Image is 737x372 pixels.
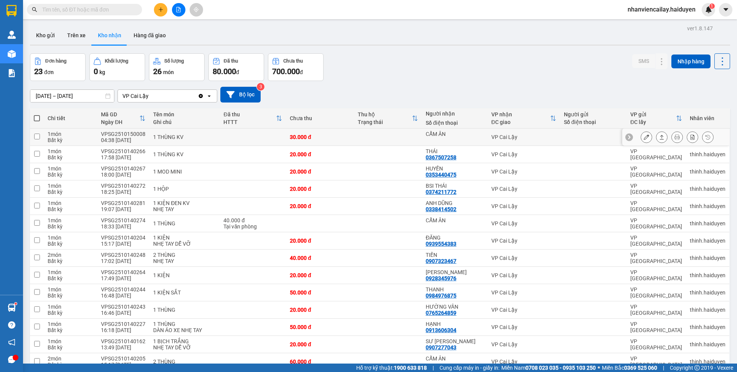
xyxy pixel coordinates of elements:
[491,289,557,296] div: VP Cai Lậy
[48,362,93,368] div: Bất kỳ
[101,165,145,172] div: VPSG2510140267
[153,338,216,344] div: 1 BỊCH TRẮNG
[48,293,93,299] div: Bất kỳ
[426,131,484,137] div: CẨM ÂN
[426,258,456,264] div: 0907323467
[630,111,676,117] div: VP gửi
[89,53,145,81] button: Khối lượng0kg
[491,111,550,117] div: VP nhận
[440,364,499,372] span: Cung cấp máy in - giấy in:
[48,115,93,121] div: Chi tiết
[8,304,16,312] img: warehouse-icon
[101,183,145,189] div: VPSG2510140272
[153,119,216,125] div: Ghi chú
[48,275,93,281] div: Bất kỳ
[426,206,456,212] div: 0338414502
[491,359,557,365] div: VP Cai Lậy
[705,6,712,13] img: icon-new-feature
[236,69,239,75] span: đ
[8,50,16,58] img: warehouse-icon
[525,365,596,371] strong: 0708 023 035 - 0935 103 250
[153,359,216,365] div: 2 THÙNG
[290,115,350,121] div: Chưa thu
[101,355,145,362] div: VPSG2510140205
[153,327,216,333] div: DÀN ÁO XE NHẸ TAY
[8,356,15,363] span: message
[690,341,725,347] div: thinh.haiduyen
[630,338,682,351] div: VP [GEOGRAPHIC_DATA]
[426,321,484,327] div: HẠNH
[690,324,725,330] div: thinh.haiduyen
[426,154,456,160] div: 0367507258
[7,5,17,17] img: logo-vxr
[153,241,216,247] div: NHẸ TAY DỄ VỠ
[101,200,145,206] div: VPSG2510140281
[690,115,725,121] div: Nhân viên
[101,148,145,154] div: VPSG2510140266
[34,67,43,76] span: 23
[190,3,203,17] button: aim
[630,269,682,281] div: VP [GEOGRAPHIC_DATA]
[223,111,276,117] div: Đã thu
[176,7,181,12] span: file-add
[101,269,145,275] div: VPSG2510140264
[564,111,623,117] div: Người gửi
[671,55,711,68] button: Nhập hàng
[153,321,216,327] div: 1 THÙNG
[101,223,145,230] div: 18:33 [DATE]
[394,365,427,371] strong: 1900 633 818
[153,272,216,278] div: 1 KIỆN
[621,5,702,14] span: nhanviencailay.haiduyen
[92,26,127,45] button: Kho nhận
[290,134,350,140] div: 30.000 đ
[719,3,732,17] button: caret-down
[153,206,216,212] div: NHẸ TAY
[48,206,93,212] div: Bất kỳ
[290,324,350,330] div: 50.000 đ
[602,364,657,372] span: Miền Bắc
[101,131,145,137] div: VPSG2510150008
[626,108,686,129] th: Toggle SortBy
[501,364,596,372] span: Miền Nam
[690,186,725,192] div: thinh.haiduyen
[290,203,350,209] div: 20.000 đ
[491,169,557,175] div: VP Cai Lậy
[101,154,145,160] div: 17:58 [DATE]
[208,53,264,81] button: Đã thu80.000đ
[283,58,303,64] div: Chưa thu
[690,359,725,365] div: thinh.haiduyen
[426,148,484,154] div: THÁI
[48,321,93,327] div: 1 món
[491,238,557,244] div: VP Cai Lậy
[99,69,105,75] span: kg
[491,186,557,192] div: VP Cai Lậy
[632,54,655,68] button: SMS
[153,220,216,227] div: 1 THÙNG
[48,183,93,189] div: 1 món
[624,365,657,371] strong: 0369 525 060
[48,338,93,344] div: 1 món
[426,327,456,333] div: 0913606304
[15,303,17,305] sup: 1
[426,189,456,195] div: 0374211772
[268,53,324,81] button: Chưa thu700.000đ
[48,286,93,293] div: 1 món
[290,238,350,244] div: 20.000 đ
[153,252,216,258] div: 2 THÙNG
[272,67,300,76] span: 700.000
[101,172,145,178] div: 18:00 [DATE]
[101,258,145,264] div: 17:02 [DATE]
[223,119,276,125] div: HTTT
[694,365,700,370] span: copyright
[8,339,15,346] span: notification
[101,119,139,125] div: Ngày ĐH
[709,3,715,9] sup: 1
[163,69,174,75] span: món
[354,108,422,129] th: Toggle SortBy
[97,108,149,129] th: Toggle SortBy
[32,7,37,12] span: search
[641,131,652,143] div: Sửa đơn hàng
[8,69,16,77] img: solution-icon
[153,186,216,192] div: 1 HỘP
[290,272,350,278] div: 20.000 đ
